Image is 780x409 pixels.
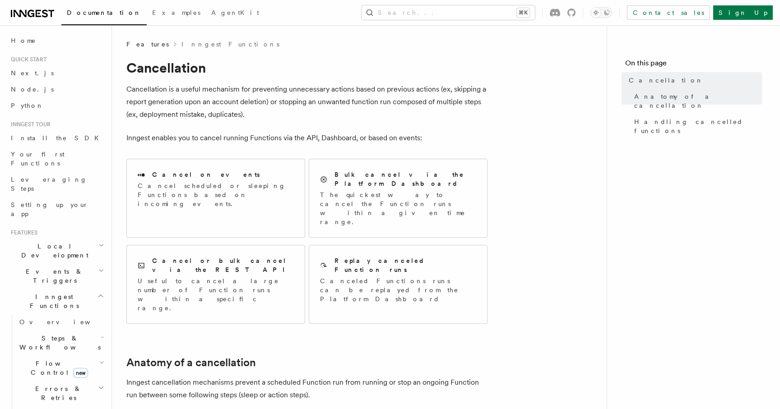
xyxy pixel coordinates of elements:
[334,170,476,188] h2: Bulk cancel via the Platform Dashboard
[11,134,104,142] span: Install the SDK
[11,201,88,217] span: Setting up your app
[11,176,87,192] span: Leveraging Steps
[16,381,106,406] button: Errors & Retries
[19,318,112,326] span: Overview
[629,76,703,85] span: Cancellation
[7,229,37,236] span: Features
[7,32,106,49] a: Home
[11,36,36,45] span: Home
[126,376,487,401] p: Inngest cancellation mechanisms prevent a scheduled Function run from running or stop an ongoing ...
[7,238,106,263] button: Local Development
[634,92,762,110] span: Anatomy of a cancellation
[7,56,46,63] span: Quick start
[334,256,476,274] h2: Replay canceled Function runs
[16,334,101,352] span: Steps & Workflows
[7,289,106,314] button: Inngest Functions
[7,146,106,171] a: Your first Functions
[11,102,44,109] span: Python
[16,314,106,330] a: Overview
[713,5,773,20] a: Sign Up
[11,151,65,167] span: Your first Functions
[152,170,260,179] h2: Cancel on events
[181,40,279,49] a: Inngest Functions
[126,356,256,369] a: Anatomy of a cancellation
[61,3,147,25] a: Documentation
[126,159,305,238] a: Cancel on eventsCancel scheduled or sleeping Functions based on incoming events.
[7,65,106,81] a: Next.js
[320,190,476,226] p: The quickest way to cancel the Function runs within a given time range.
[7,267,98,285] span: Events & Triggers
[138,181,294,208] p: Cancel scheduled or sleeping Functions based on incoming events.
[11,86,54,93] span: Node.js
[126,60,487,76] h1: Cancellation
[625,58,762,72] h4: On this page
[16,330,106,355] button: Steps & Workflows
[309,245,487,324] a: Replay canceled Function runsCanceled Functions runs can be replayed from the Platform Dashboard
[152,9,200,16] span: Examples
[634,117,762,135] span: Handling cancelled functions
[627,5,710,20] a: Contact sales
[625,72,762,88] a: Cancellation
[126,132,487,144] p: Inngest enables you to cancel running Functions via the API, Dashboard, or based on events:
[362,5,535,20] button: Search...⌘K
[126,83,487,121] p: Cancellation is a useful mechanism for preventing unnecessary actions based on previous actions (...
[152,256,294,274] h2: Cancel or bulk cancel via the REST API
[590,7,612,18] button: Toggle dark mode
[631,88,762,114] a: Anatomy of a cancellation
[7,292,97,310] span: Inngest Functions
[147,3,206,24] a: Examples
[126,245,305,324] a: Cancel or bulk cancel via the REST APIUseful to cancel a large number of Function runs within a s...
[7,263,106,289] button: Events & Triggers
[309,159,487,238] a: Bulk cancel via the Platform DashboardThe quickest way to cancel the Function runs within a given...
[7,97,106,114] a: Python
[7,171,106,197] a: Leveraging Steps
[7,130,106,146] a: Install the SDK
[67,9,141,16] span: Documentation
[73,368,88,378] span: new
[7,242,98,260] span: Local Development
[211,9,259,16] span: AgentKit
[206,3,265,24] a: AgentKit
[517,8,529,17] kbd: ⌘K
[7,121,51,128] span: Inngest tour
[138,276,294,312] p: Useful to cancel a large number of Function runs within a specific range.
[126,40,169,49] span: Features
[631,114,762,139] a: Handling cancelled functions
[7,81,106,97] a: Node.js
[7,197,106,222] a: Setting up your app
[11,69,54,77] span: Next.js
[16,355,106,381] button: Flow Controlnew
[16,359,99,377] span: Flow Control
[320,276,476,303] p: Canceled Functions runs can be replayed from the Platform Dashboard
[16,384,98,402] span: Errors & Retries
